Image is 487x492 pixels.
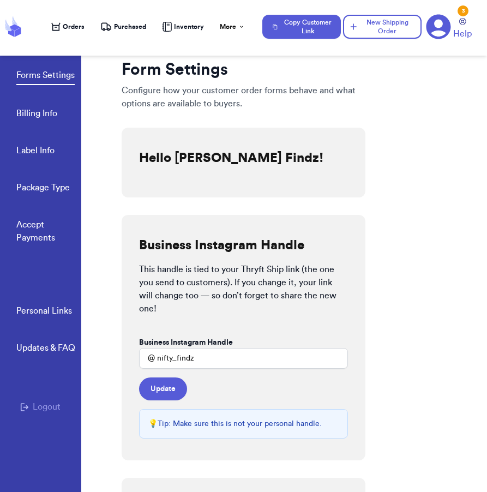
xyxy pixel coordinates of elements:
[139,237,304,254] h2: Business Instagram Handle
[139,263,348,315] p: This handle is tied to your Thryft Ship link (the one you send to customers). If you change it, y...
[16,69,75,85] a: Forms Settings
[139,348,155,369] div: @
[458,5,468,16] div: 3
[343,15,422,39] button: New Shipping Order
[426,14,451,39] a: 3
[63,22,85,31] span: Orders
[16,341,75,357] a: Updates & FAQ3
[100,21,146,32] a: Purchased
[16,218,81,247] a: Accept Payments
[122,84,365,110] p: Configure how your customer order forms behave and what options are available to buyers.
[51,22,85,31] a: Orders
[148,418,322,429] p: 💡 Tip: Make sure this is not your personal handle.
[16,181,70,196] a: Package Type
[16,107,57,122] a: Billing Info
[162,22,204,32] a: Inventory
[16,341,75,355] div: Updates & FAQ
[453,27,472,40] span: Help
[20,400,61,413] button: Logout
[114,22,146,31] span: Purchased
[174,22,204,31] span: Inventory
[16,304,72,320] a: Personal Links
[122,60,365,80] h1: Form Settings
[16,144,55,159] a: Label Info
[139,377,187,400] button: Update
[139,149,323,167] h2: Hello [PERSON_NAME] Findz!
[220,22,245,31] div: More
[453,18,472,40] a: Help
[139,337,233,348] label: Business Instagram Handle
[262,15,341,39] button: Copy Customer Link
